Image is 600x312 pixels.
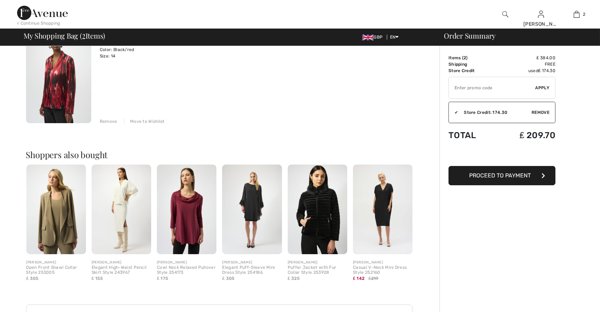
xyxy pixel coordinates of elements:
[448,55,495,61] td: Items ( )
[362,35,374,40] img: UK Pound
[448,61,495,67] td: Shipping
[100,118,117,125] div: Remove
[222,276,234,281] span: ₤ 305
[538,68,555,73] span: ₤ 174.30
[157,260,216,265] div: [PERSON_NAME]
[458,109,532,116] div: Store Credit: 174.30
[583,11,586,17] span: 2
[495,55,555,61] td: ₤ 384.00
[495,67,555,74] td: used
[26,276,39,281] span: ₤ 305
[369,275,379,282] span: ₤219
[574,10,580,19] img: My Bag
[435,32,596,39] div: Order Summary
[124,118,165,125] div: Move to Wishlist
[222,165,282,254] img: Elegant Puff-Sleeve Mini Dress Style 254186
[495,123,555,147] td: ₤ 209.70
[535,85,550,91] span: Apply
[523,20,558,28] div: [PERSON_NAME]
[448,147,555,163] iframe: PayPal
[353,165,412,254] img: Casual V-Neck Mini Dress Style 252160
[157,265,216,275] div: Cowl Neck Relaxed Pullover Style 254173
[288,165,347,254] img: Puffer Jacket with Fur Collar Style 253928
[288,265,347,275] div: Puffer Jacket with Fur Collar Style 253928
[17,6,68,20] img: 1ère Avenue
[538,11,544,17] a: Sign In
[495,61,555,67] td: Free
[92,165,151,254] img: Elegant High-Waist Pencil Skirt Style 243967
[353,265,412,275] div: Casual V-Neck Mini Dress Style 252160
[26,265,86,275] div: Open Front Shawl Collar Style 253005
[449,109,458,116] div: ✔
[26,260,86,265] div: [PERSON_NAME]
[448,123,495,147] td: Total
[92,265,151,275] div: Elegant High-Waist Pencil Skirt Style 243967
[353,276,364,281] span: ₤ 142
[222,260,282,265] div: [PERSON_NAME]
[157,276,168,281] span: ₤ 175
[157,165,216,254] img: Cowl Neck Relaxed Pullover Style 254173
[538,10,544,19] img: My Info
[26,25,91,124] img: Chic V-Neck Pullover Style 254161
[449,77,535,99] input: Promo code
[16,5,30,11] span: Chat
[24,32,106,39] span: My Shopping Bag ( Items)
[502,10,508,19] img: search the website
[26,165,86,254] img: Open Front Shawl Collar Style 253005
[362,35,385,40] span: GBP
[222,265,282,275] div: Elegant Puff-Sleeve Mini Dress Style 254186
[470,172,531,179] span: Proceed to Payment
[26,150,418,159] h2: Shoppers also bought
[448,67,495,74] td: Store Credit
[92,276,103,281] span: ₤ 155
[100,46,195,59] div: Color: Black/red Size: 14
[559,10,594,19] a: 2
[92,260,151,265] div: [PERSON_NAME]
[353,260,412,265] div: [PERSON_NAME]
[532,109,549,116] span: Remove
[390,35,399,40] span: EN
[82,30,86,40] span: 2
[463,55,466,60] span: 2
[288,260,347,265] div: [PERSON_NAME]
[448,166,555,185] button: Proceed to Payment
[17,20,60,26] div: < Continue Shopping
[288,276,299,281] span: ₤ 325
